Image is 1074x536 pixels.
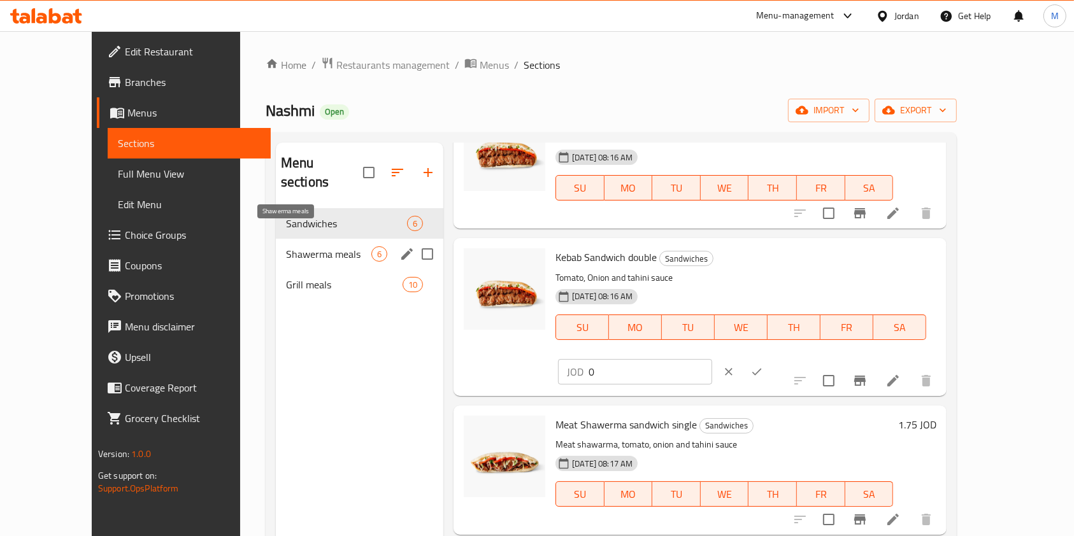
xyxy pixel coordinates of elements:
a: Menus [464,57,509,73]
a: Choice Groups [97,220,271,250]
span: SA [850,179,889,197]
span: SU [561,485,599,504]
div: items [407,216,423,231]
button: FR [820,314,873,340]
a: Upsell [97,342,271,372]
button: TU [652,481,701,507]
span: Restaurants management [336,57,450,73]
button: SU [555,314,609,340]
button: FR [797,175,845,201]
button: FR [797,481,845,507]
span: 1.0.0 [131,446,151,462]
span: [DATE] 08:16 AM [567,152,638,164]
span: Kebab Sandwich double [555,248,657,267]
nav: Menu sections [276,203,443,305]
button: import [788,99,870,122]
span: Grocery Checklist [125,411,261,426]
li: / [311,57,316,73]
span: Sandwiches [660,251,713,266]
span: TU [667,318,710,337]
span: 10 [403,279,422,291]
a: Edit menu item [885,206,901,221]
button: SA [845,175,894,201]
span: Branches [125,74,261,90]
div: Sandwiches6 [276,208,443,239]
span: WE [706,179,744,197]
button: Branch-specific-item [845,198,875,229]
a: Menu disclaimer [97,311,271,342]
span: Menus [127,105,261,120]
button: WE [701,481,749,507]
span: Sections [524,57,560,73]
span: MO [614,318,657,337]
li: / [514,57,519,73]
span: [DATE] 08:16 AM [567,290,638,302]
span: MO [610,485,648,504]
span: 6 [372,248,387,260]
a: Promotions [97,281,271,311]
span: Sort sections [382,157,413,188]
span: export [885,102,947,118]
span: TH [754,485,792,504]
span: Sandwiches [700,418,753,433]
div: items [371,246,387,262]
button: TH [748,481,797,507]
button: SA [845,481,894,507]
span: Version: [98,446,129,462]
img: Kebab Sandwich double [464,248,545,330]
button: SA [873,314,926,340]
a: Edit Menu [108,189,271,220]
button: Branch-specific-item [845,504,875,535]
a: Edit menu item [885,373,901,388]
a: Restaurants management [321,57,450,73]
span: Menu disclaimer [125,319,261,334]
a: Support.OpsPlatform [98,480,179,497]
button: TH [748,175,797,201]
span: 6 [408,218,422,230]
span: TH [773,318,815,337]
span: Edit Restaurant [125,44,261,59]
a: Coupons [97,250,271,281]
span: SA [878,318,921,337]
span: Choice Groups [125,227,261,243]
div: Sandwiches [699,418,754,434]
div: Sandwiches [659,251,713,266]
span: Sections [118,136,261,151]
button: WE [701,175,749,201]
a: Edit menu item [885,512,901,527]
span: Edit Menu [118,197,261,212]
button: WE [715,314,768,340]
button: MO [605,175,653,201]
span: Open [320,106,349,117]
span: Select to update [815,506,842,533]
a: Grocery Checklist [97,403,271,434]
div: Open [320,104,349,120]
div: Grill meals10 [276,269,443,300]
div: Shawerma meals6edit [276,239,443,269]
span: TU [657,485,696,504]
img: Meat Shawerma sandwich single [464,416,545,497]
span: SU [561,179,599,197]
div: Menu-management [756,8,834,24]
a: Edit Restaurant [97,36,271,67]
span: import [798,102,859,118]
span: Promotions [125,288,261,304]
img: Kebab Sandwich [464,109,545,191]
h6: 1.75 JOD [898,416,936,434]
a: Full Menu View [108,159,271,189]
p: JOD [567,364,584,379]
a: Branches [97,67,271,97]
span: Select all sections [355,159,382,186]
span: Grill meals [286,277,403,292]
a: Sections [108,128,271,159]
span: Sandwiches [286,216,407,231]
div: items [403,277,423,292]
span: Upsell [125,349,261,365]
li: / [455,57,459,73]
span: Full Menu View [118,166,261,181]
button: SU [555,481,604,507]
button: delete [911,365,942,396]
span: Shawerma meals [286,246,371,262]
a: Menus [97,97,271,128]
